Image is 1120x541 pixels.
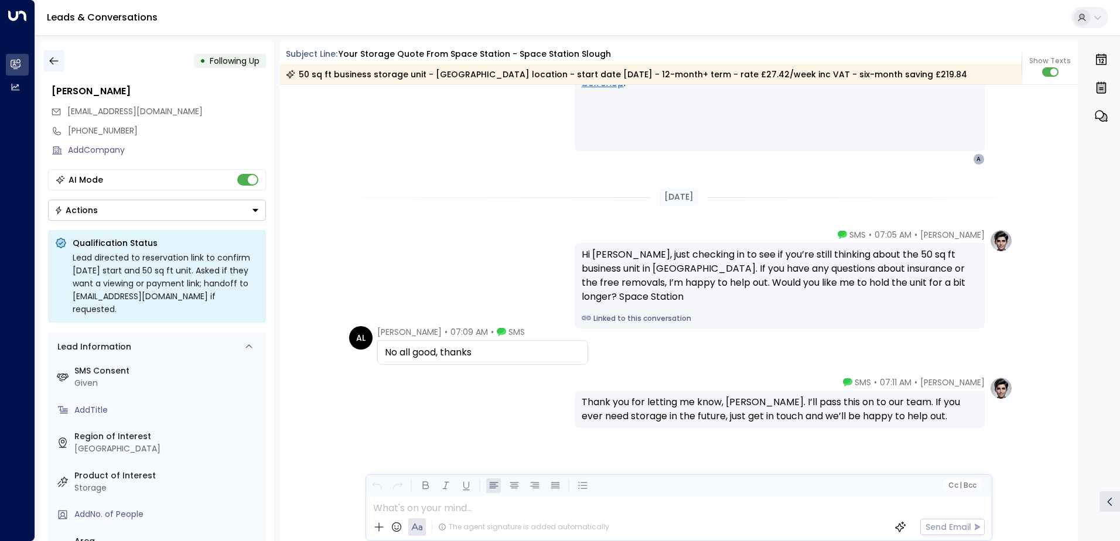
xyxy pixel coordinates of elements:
a: Leads & Conversations [47,11,158,24]
div: Lead directed to reservation link to confirm [DATE] start and 50 sq ft unit. Asked if they want a... [73,251,259,316]
span: | [959,481,962,489]
label: Product of Interest [74,470,261,482]
span: SMS [508,326,525,338]
div: No all good, thanks [385,345,581,359]
span: • [869,229,872,241]
div: AddTitle [74,404,261,416]
div: Lead Information [53,341,131,353]
span: alexleomarketing@gmail.com [67,105,203,118]
img: profile-logo.png [989,376,1013,400]
button: Undo [370,478,384,493]
button: Cc|Bcc [943,480,981,491]
label: SMS Consent [74,365,261,377]
div: Button group with a nested menu [48,200,266,221]
div: AI Mode [69,174,103,186]
div: Your storage quote from Space Station - Space Station Slough [339,48,611,60]
span: Following Up [210,55,259,67]
div: Given [74,377,261,389]
div: [DATE] [660,189,698,206]
div: 50 sq ft business storage unit - [GEOGRAPHIC_DATA] location - start date [DATE] - 12-month+ term ... [286,69,967,80]
span: 07:05 AM [875,229,911,241]
div: [PHONE_NUMBER] [68,125,266,137]
div: Actions [54,205,98,215]
span: SMS [849,229,866,241]
a: Linked to this conversation [582,313,978,324]
span: • [914,229,917,241]
span: Subject Line: [286,48,337,60]
span: 07:09 AM [450,326,488,338]
span: SMS [855,376,871,388]
div: [GEOGRAPHIC_DATA] [74,443,261,455]
p: Qualification Status [73,237,259,249]
div: Storage [74,482,261,494]
span: Show Texts [1029,56,1071,66]
span: • [874,376,877,388]
div: Hi [PERSON_NAME], just checking in to see if you’re still thinking about the 50 sq ft business un... [582,248,978,304]
span: [PERSON_NAME] [377,326,442,338]
span: • [914,376,917,388]
label: Region of Interest [74,430,261,443]
button: Actions [48,200,266,221]
div: • [200,50,206,71]
span: • [445,326,448,338]
span: Cc Bcc [948,481,976,489]
div: A [973,153,985,165]
span: • [491,326,494,338]
div: Thank you for letting me know, [PERSON_NAME]. I’ll pass this on to our team. If you ever need sto... [582,395,978,423]
img: profile-logo.png [989,229,1013,252]
div: AddCompany [68,144,266,156]
div: AddNo. of People [74,508,261,521]
span: [PERSON_NAME] [920,376,985,388]
div: AL [349,326,373,350]
button: Redo [390,478,405,493]
div: The agent signature is added automatically [438,522,609,532]
div: [PERSON_NAME] [52,84,266,98]
span: [EMAIL_ADDRESS][DOMAIN_NAME] [67,105,203,117]
span: 07:11 AM [880,376,911,388]
span: [PERSON_NAME] [920,229,985,241]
